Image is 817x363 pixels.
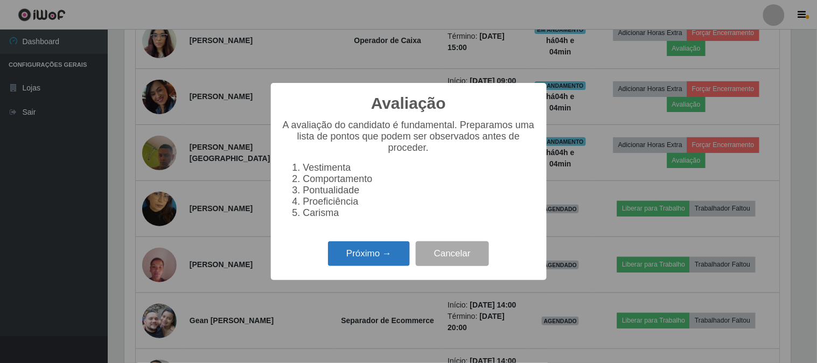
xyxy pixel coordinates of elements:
[303,173,536,185] li: Comportamento
[371,94,446,113] h2: Avaliação
[416,241,489,267] button: Cancelar
[328,241,410,267] button: Próximo →
[303,162,536,173] li: Vestimenta
[303,196,536,207] li: Proeficiência
[303,207,536,219] li: Carisma
[282,120,536,153] p: A avaliação do candidato é fundamental. Preparamos uma lista de pontos que podem ser observados a...
[303,185,536,196] li: Pontualidade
